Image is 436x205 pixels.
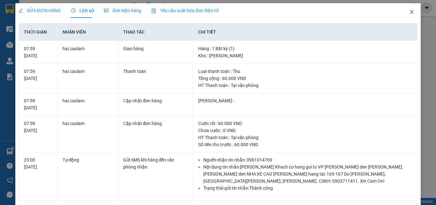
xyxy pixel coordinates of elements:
[24,97,52,111] div: 07:59 [DATE]
[409,9,414,14] span: close
[24,120,52,134] div: 07:59 [DATE]
[123,68,188,75] div: Thanh toán
[123,45,188,52] div: Giao hàng
[54,30,88,38] li: (c) 2017
[198,97,412,104] div: [PERSON_NAME] :
[123,97,188,104] div: Cập nhật đơn hàng
[69,8,85,23] img: logo.jpg
[198,141,412,148] div: Số tiền thu trước : 60.000 VND
[198,45,412,52] div: Hàng : 1 Bất kỳ (1)
[123,156,188,170] div: Gửi SMS khi hàng đến văn phòng nhận
[198,75,412,82] div: Tổng cộng : 60.000 VND
[151,8,156,13] img: icon
[54,24,88,29] b: [DOMAIN_NAME]
[24,45,52,59] div: 07:59 [DATE]
[104,8,109,13] span: picture
[118,23,193,41] th: Thao tác
[19,8,61,13] span: SỬA ĐƠN HÀNG
[24,68,52,82] div: 07:59 [DATE]
[8,41,36,71] b: [PERSON_NAME]
[57,116,118,153] td: hai.caolam
[198,134,412,141] div: HT Thanh toán : Tại văn phòng
[19,8,23,13] span: edit
[57,64,118,93] td: hai.caolam
[203,156,412,163] li: Người nhận tin nhắn: 0961014769
[104,8,141,13] span: Ảnh kiện hàng
[71,8,76,13] span: clock-circle
[123,120,188,127] div: Cập nhật đơn hàng
[57,93,118,116] td: hai.caolam
[57,41,118,64] td: hai.caolam
[151,8,219,13] span: Yêu cầu xuất hóa đơn điện tử
[203,163,412,185] li: Nội dung tin nhắn: [PERSON_NAME] Khach co hang gui tu VP [PERSON_NAME] den [PERSON_NAME]. [PERSON...
[57,152,118,201] td: Tự động
[403,3,421,21] button: Close
[193,23,417,41] th: Chi tiết
[198,52,412,59] div: Kho : [PERSON_NAME]
[203,185,412,192] li: Trạng thái gửi tin nhắn: Thành công
[198,120,412,127] div: Cước rồi : 60.000 VND
[198,82,412,89] div: HT Thanh toán : Tại văn phòng
[71,8,94,13] span: Lịch sử
[24,156,52,170] div: 23:00 [DATE]
[39,9,64,61] b: [PERSON_NAME] GỬI HÀNG HÓA
[19,23,57,41] th: Thời gian
[198,127,412,134] div: Chưa cước : 0 VND
[57,23,118,41] th: Nhân viên
[198,68,412,75] div: Loại thanh toán : Thu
